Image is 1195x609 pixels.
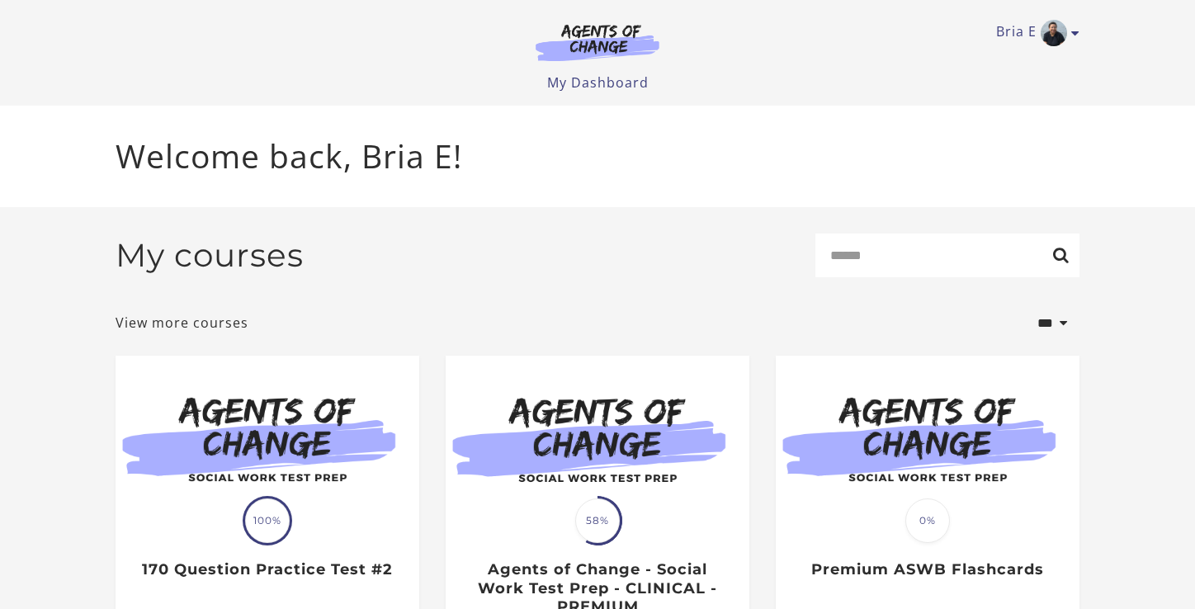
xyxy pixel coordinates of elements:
[575,498,620,543] span: 58%
[996,20,1071,46] a: Toggle menu
[116,236,304,275] h2: My courses
[547,73,649,92] a: My Dashboard
[905,498,950,543] span: 0%
[245,498,290,543] span: 100%
[518,23,677,61] img: Agents of Change Logo
[793,560,1061,579] h3: Premium ASWB Flashcards
[116,313,248,333] a: View more courses
[116,132,1079,181] p: Welcome back, Bria E!
[133,560,401,579] h3: 170 Question Practice Test #2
